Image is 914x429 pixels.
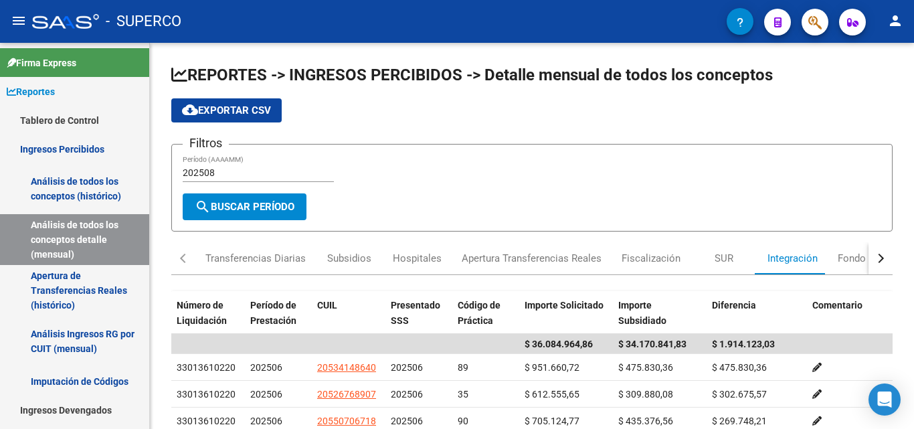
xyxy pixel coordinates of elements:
[177,300,227,326] span: Número de Liquidación
[458,416,468,426] span: 90
[812,300,862,311] span: Comentario
[707,291,807,335] datatable-header-cell: Diferencia
[385,291,452,335] datatable-header-cell: Presentado SSS
[458,389,468,400] span: 35
[171,66,773,84] span: REPORTES -> INGRESOS PERCIBIDOS -> Detalle mensual de todos los conceptos
[618,339,687,349] span: $ 34.170.841,83
[183,193,306,220] button: Buscar Período
[712,416,767,426] span: $ 269.748,21
[391,362,423,373] span: 202506
[171,98,282,122] button: Exportar CSV
[452,291,519,335] datatable-header-cell: Código de Práctica
[618,389,673,400] span: $ 309.880,08
[715,251,733,266] div: SUR
[525,339,593,349] span: $ 36.084.964,86
[106,7,181,36] span: - SUPERCO
[250,416,282,426] span: 202506
[183,134,229,153] h3: Filtros
[525,389,579,400] span: $ 612.555,65
[7,84,55,99] span: Reportes
[458,300,500,326] span: Código de Práctica
[205,251,306,266] div: Transferencias Diarias
[462,251,602,266] div: Apertura Transferencias Reales
[317,416,376,426] span: 20550706718
[622,251,680,266] div: Fiscalización
[317,362,376,373] span: 20534148640
[250,300,296,326] span: Período de Prestación
[618,300,666,326] span: Importe Subsidiado
[519,291,613,335] datatable-header-cell: Importe Solicitado
[712,300,756,311] span: Diferencia
[182,104,271,116] span: Exportar CSV
[312,291,385,335] datatable-header-cell: CUIL
[525,300,604,311] span: Importe Solicitado
[613,291,707,335] datatable-header-cell: Importe Subsidiado
[245,291,312,335] datatable-header-cell: Período de Prestación
[869,383,901,416] div: Open Intercom Messenger
[393,251,442,266] div: Hospitales
[458,362,468,373] span: 89
[317,389,376,400] span: 20526768907
[618,362,673,373] span: $ 475.830,36
[807,291,907,335] datatable-header-cell: Comentario
[171,291,245,335] datatable-header-cell: Número de Liquidación
[250,362,282,373] span: 202506
[327,251,371,266] div: Subsidios
[712,389,767,400] span: $ 302.675,57
[317,300,337,311] span: CUIL
[177,416,236,426] span: 33013610220
[391,300,440,326] span: Presentado SSS
[7,56,76,70] span: Firma Express
[391,416,423,426] span: 202506
[11,13,27,29] mat-icon: menu
[177,362,236,373] span: 33013610220
[391,389,423,400] span: 202506
[250,389,282,400] span: 202506
[195,201,294,213] span: Buscar Período
[767,251,818,266] div: Integración
[887,13,903,29] mat-icon: person
[525,362,579,373] span: $ 951.660,72
[177,389,236,400] span: 33013610220
[712,362,767,373] span: $ 475.830,36
[182,102,198,118] mat-icon: cloud_download
[712,339,775,349] span: $ 1.914.123,03
[525,416,579,426] span: $ 705.124,77
[618,416,673,426] span: $ 435.376,56
[195,199,211,215] mat-icon: search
